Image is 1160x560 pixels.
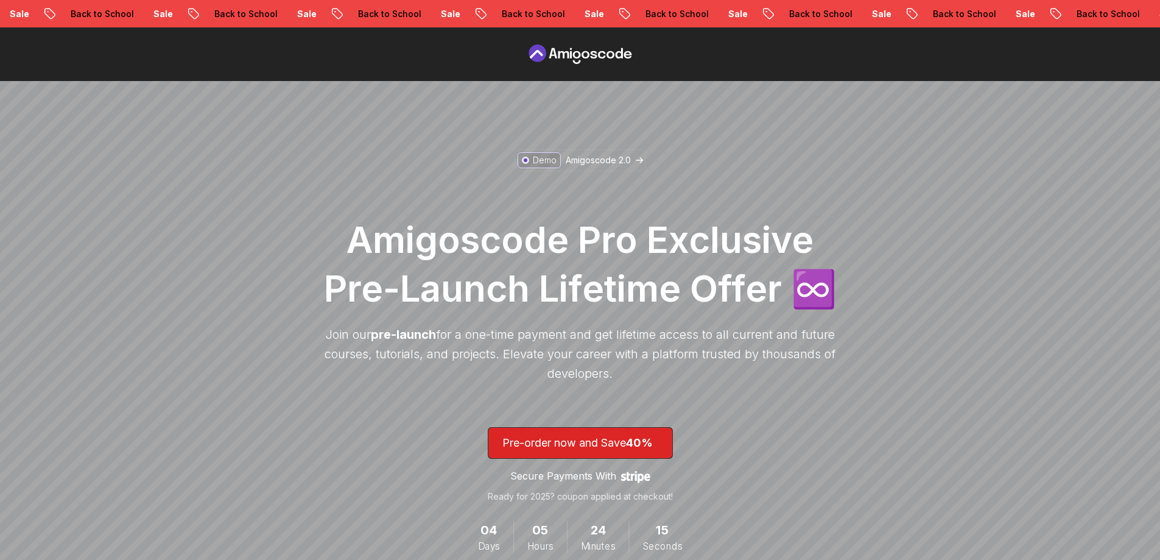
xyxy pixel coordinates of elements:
[566,154,631,166] p: Amigoscode 2.0
[371,327,436,342] span: pre-launch
[778,8,861,20] p: Back to School
[526,44,635,64] a: Pre Order page
[922,8,1005,20] p: Back to School
[347,8,430,20] p: Back to School
[656,521,669,540] span: 15 Seconds
[532,521,549,540] span: 5 Hours
[515,149,646,171] a: DemoAmigoscode 2.0
[533,154,557,166] p: Demo
[60,8,142,20] p: Back to School
[591,521,606,540] span: 24 Minutes
[491,8,574,20] p: Back to School
[574,8,613,20] p: Sale
[1005,8,1044,20] p: Sale
[286,8,325,20] p: Sale
[430,8,469,20] p: Sale
[480,521,497,540] span: 4 Days
[203,8,286,20] p: Back to School
[717,8,756,20] p: Sale
[861,8,900,20] p: Sale
[318,215,842,313] h1: Amigoscode Pro Exclusive Pre-Launch Lifetime Offer ♾️
[488,491,673,503] p: Ready for 2025? coupon applied at checkout!
[142,8,181,20] p: Sale
[527,539,554,553] span: Hours
[478,539,500,553] span: Days
[1066,8,1148,20] p: Back to School
[318,325,842,383] p: Join our for a one-time payment and get lifetime access to all current and future courses, tutori...
[581,539,615,553] span: Minutes
[510,469,616,483] p: Secure Payments With
[634,8,717,20] p: Back to School
[642,539,682,553] span: Seconds
[502,434,658,452] p: Pre-order now and Save
[488,427,673,503] a: lifetime-access
[626,436,653,449] span: 40%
